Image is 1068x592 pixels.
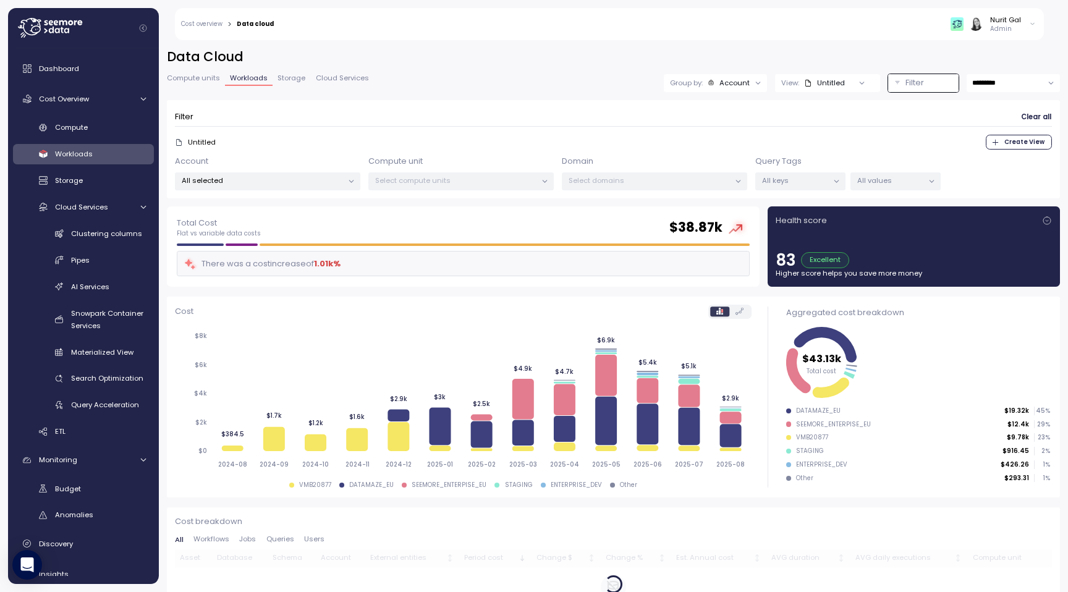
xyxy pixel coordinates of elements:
[218,460,247,468] tspan: 2024-08
[314,258,341,270] div: 1.01k %
[13,276,154,297] a: AI Services
[681,362,697,370] tspan: $5.1k
[776,252,796,268] p: 83
[182,175,343,185] p: All selected
[260,460,289,468] tspan: 2024-09
[39,94,89,104] span: Cost Overview
[13,223,154,243] a: Clustering columns
[55,149,93,159] span: Workloads
[1007,433,1029,442] p: $9.78k
[1004,135,1045,149] span: Create View
[55,510,93,520] span: Anomalies
[390,394,407,402] tspan: $2.9k
[221,430,244,438] tspan: $384.5
[188,137,216,147] p: Untitled
[755,155,802,167] p: Query Tags
[227,20,232,28] div: >
[781,78,799,88] p: View:
[266,536,294,543] span: Queries
[13,250,154,270] a: Pipes
[175,111,193,123] p: Filter
[175,536,184,543] span: All
[796,460,847,469] div: ENTERPRISE_DEV
[990,15,1021,25] div: Nurit Gal
[386,460,412,468] tspan: 2024-12
[230,75,268,82] span: Workloads
[167,75,220,82] span: Compute units
[801,252,849,268] div: Excellent
[55,175,83,185] span: Storage
[239,536,256,543] span: Jobs
[175,305,193,318] p: Cost
[786,307,1050,319] div: Aggregated cost breakdown
[13,87,154,111] a: Cost Overview
[349,481,394,489] div: DATAMAZE_EU
[195,418,207,426] tspan: $2k
[71,373,143,383] span: Search Optimization
[13,171,154,191] a: Storage
[13,421,154,442] a: ETL
[505,481,533,489] div: STAGING
[670,78,703,88] p: Group by:
[1020,108,1052,126] button: Clear all
[550,460,579,468] tspan: 2025-04
[195,361,207,369] tspan: $6k
[302,460,329,468] tspan: 2024-10
[13,448,154,473] a: Monitoring
[1021,109,1051,125] span: Clear all
[175,155,208,167] p: Account
[888,74,959,92] button: Filter
[776,268,1052,278] p: Higher score helps you save more money
[299,481,331,489] div: VMB20877
[13,117,154,138] a: Compute
[857,175,923,185] p: All values
[473,400,490,408] tspan: $2.5k
[55,484,81,494] span: Budget
[177,217,261,229] p: Total Cost
[13,197,154,217] a: Cloud Services
[39,569,69,579] span: Insights
[55,202,108,212] span: Cloud Services
[551,481,602,489] div: ENTERPRISE_DEV
[368,155,423,167] p: Compute unit
[195,332,207,340] tspan: $8k
[198,447,207,455] tspan: $0
[592,460,621,468] tspan: 2025-05
[345,460,369,468] tspan: 2024-11
[716,460,745,468] tspan: 2025-08
[71,282,109,292] span: AI Services
[719,78,750,88] div: Account
[1035,433,1049,442] p: 23 %
[804,78,845,88] div: Untitled
[807,367,836,375] tspan: Total cost
[135,23,151,33] button: Collapse navigation
[514,365,532,373] tspan: $4.9k
[193,536,229,543] span: Workflows
[669,219,723,237] h2: $ 38.87k
[13,562,154,586] a: Insights
[13,478,154,499] a: Budget
[1004,474,1029,483] p: $293.31
[509,460,537,468] tspan: 2025-03
[71,255,90,265] span: Pipes
[434,392,446,400] tspan: $3k
[12,550,42,580] div: Open Intercom Messenger
[762,175,828,185] p: All keys
[562,155,593,167] p: Domain
[181,21,222,27] a: Cost overview
[796,447,824,455] div: STAGING
[1035,474,1049,483] p: 1 %
[1035,420,1049,429] p: 29 %
[468,460,496,468] tspan: 2025-02
[71,308,143,331] span: Snowpark Container Services
[39,455,77,465] span: Monitoring
[569,175,730,185] p: Select domains
[13,531,154,556] a: Discovery
[266,412,282,420] tspan: $1.7k
[1035,407,1049,415] p: 45 %
[184,256,341,271] div: There was a cost increase of
[802,352,842,366] tspan: $43.13k
[278,75,305,82] span: Storage
[13,342,154,362] a: Materialized View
